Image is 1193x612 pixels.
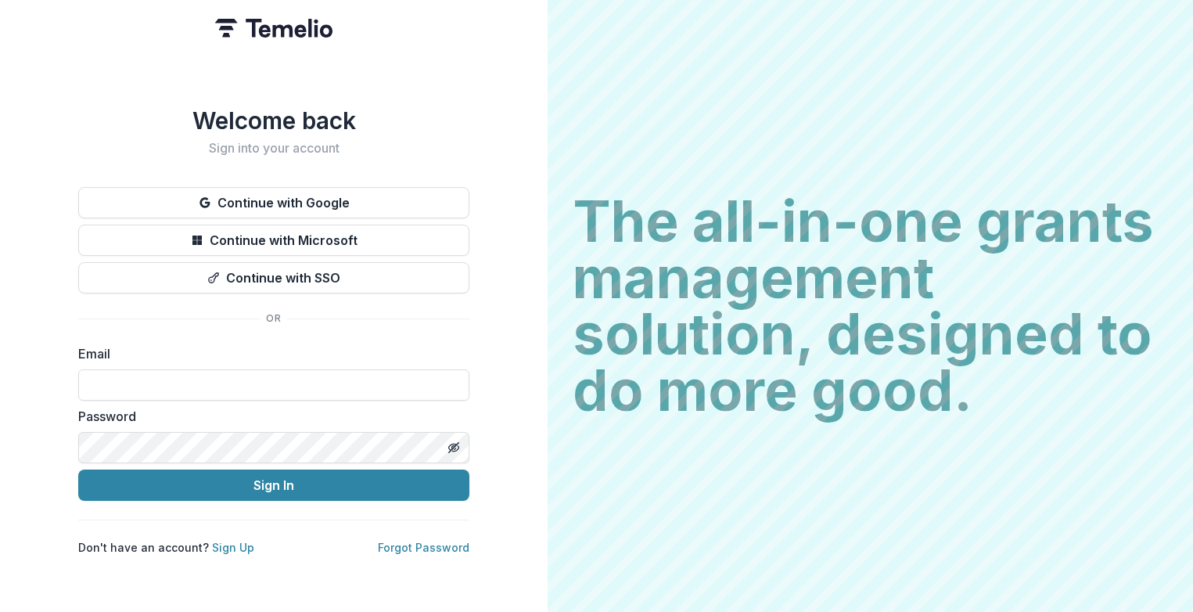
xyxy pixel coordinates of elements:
[78,539,254,556] p: Don't have an account?
[78,225,469,256] button: Continue with Microsoft
[78,262,469,293] button: Continue with SSO
[215,19,332,38] img: Temelio
[78,344,460,363] label: Email
[441,435,466,460] button: Toggle password visibility
[378,541,469,554] a: Forgot Password
[212,541,254,554] a: Sign Up
[78,141,469,156] h2: Sign into your account
[78,407,460,426] label: Password
[78,470,469,501] button: Sign In
[78,187,469,218] button: Continue with Google
[78,106,469,135] h1: Welcome back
